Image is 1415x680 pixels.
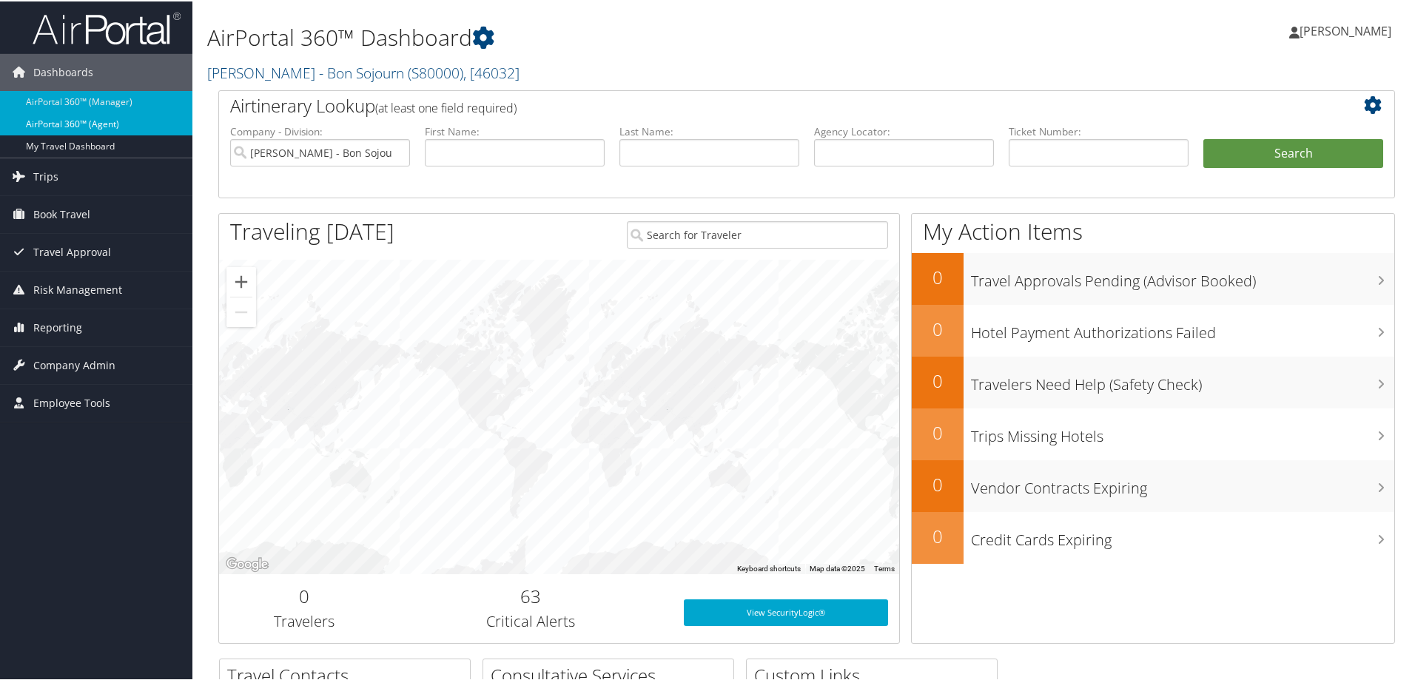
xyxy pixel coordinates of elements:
h2: 63 [400,582,662,607]
span: ( S80000 ) [408,61,463,81]
span: Employee Tools [33,383,110,420]
h3: Trips Missing Hotels [971,417,1394,445]
input: Search for Traveler [627,220,888,247]
a: 0Vendor Contracts Expiring [912,459,1394,511]
h3: Travelers Need Help (Safety Check) [971,366,1394,394]
label: Agency Locator: [814,123,994,138]
span: Trips [33,157,58,194]
span: Company Admin [33,346,115,383]
span: , [ 46032 ] [463,61,520,81]
span: Reporting [33,308,82,345]
a: 0Travelers Need Help (Safety Check) [912,355,1394,407]
h1: Traveling [DATE] [230,215,394,246]
span: Risk Management [33,270,122,307]
span: Travel Approval [33,232,111,269]
a: 0Hotel Payment Authorizations Failed [912,303,1394,355]
a: Terms (opens in new tab) [874,563,895,571]
span: Map data ©2025 [810,563,865,571]
h2: 0 [912,263,964,289]
a: [PERSON_NAME] - Bon Sojourn [207,61,520,81]
label: First Name: [425,123,605,138]
h2: 0 [912,367,964,392]
a: [PERSON_NAME] [1289,7,1406,52]
button: Zoom in [226,266,256,295]
button: Zoom out [226,296,256,326]
label: Last Name: [619,123,799,138]
h1: My Action Items [912,215,1394,246]
img: Google [223,553,272,573]
img: airportal-logo.png [33,10,181,44]
h3: Credit Cards Expiring [971,521,1394,549]
a: Open this area in Google Maps (opens a new window) [223,553,272,573]
a: 0Trips Missing Hotels [912,407,1394,459]
span: (at least one field required) [375,98,517,115]
h3: Vendor Contracts Expiring [971,469,1394,497]
a: View SecurityLogic® [684,598,888,625]
label: Ticket Number: [1009,123,1189,138]
label: Company - Division: [230,123,410,138]
h2: 0 [912,471,964,496]
span: [PERSON_NAME] [1300,21,1391,38]
a: 0Travel Approvals Pending (Advisor Booked) [912,252,1394,303]
a: 0Credit Cards Expiring [912,511,1394,562]
h2: 0 [912,522,964,548]
button: Keyboard shortcuts [737,562,801,573]
h2: Airtinerary Lookup [230,92,1285,117]
h2: 0 [230,582,378,607]
span: Dashboards [33,53,93,90]
h3: Critical Alerts [400,610,662,630]
span: Book Travel [33,195,90,232]
button: Search [1203,138,1383,167]
h2: 0 [912,315,964,340]
h2: 0 [912,419,964,444]
h3: Travel Approvals Pending (Advisor Booked) [971,262,1394,290]
h3: Travelers [230,610,378,630]
h3: Hotel Payment Authorizations Failed [971,314,1394,342]
h1: AirPortal 360™ Dashboard [207,21,1006,52]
